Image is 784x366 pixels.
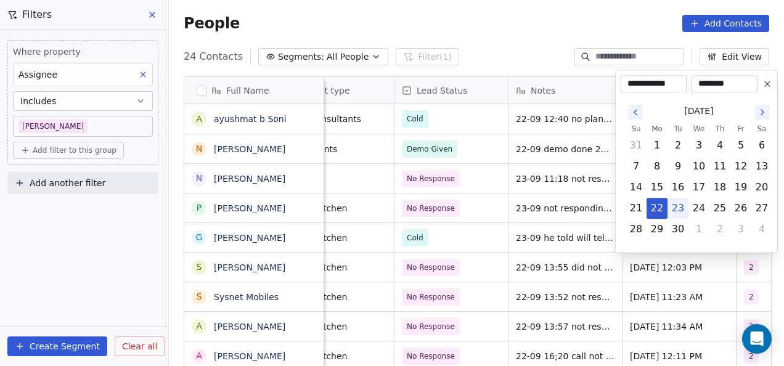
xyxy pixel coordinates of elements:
button: Saturday, September 6th, 2025 [752,136,772,155]
button: Thursday, September 4th, 2025 [710,136,730,155]
button: Tuesday, September 9th, 2025 [668,157,688,176]
button: Go to the Previous Month [628,105,643,120]
button: Tuesday, September 16th, 2025 [668,177,688,197]
th: Friday [730,123,751,135]
button: Friday, September 26th, 2025 [731,198,751,218]
table: September 2025 [626,123,772,240]
button: Sunday, September 21st, 2025 [626,198,646,218]
button: Friday, September 12th, 2025 [731,157,751,176]
button: Monday, September 29th, 2025 [647,219,667,239]
button: Wednesday, September 3rd, 2025 [689,136,709,155]
button: Sunday, August 31st, 2025 [626,136,646,155]
button: Wednesday, September 17th, 2025 [689,177,709,197]
button: Wednesday, September 24th, 2025 [689,198,709,218]
button: Saturday, September 27th, 2025 [752,198,772,218]
button: Wednesday, September 10th, 2025 [689,157,709,176]
button: Sunday, September 28th, 2025 [626,219,646,239]
button: Saturday, September 13th, 2025 [752,157,772,176]
th: Thursday [709,123,730,135]
button: Today, Tuesday, September 23rd, 2025 [668,198,688,218]
th: Wednesday [688,123,709,135]
button: Thursday, September 18th, 2025 [710,177,730,197]
button: Friday, October 3rd, 2025 [731,219,751,239]
button: Thursday, October 2nd, 2025 [710,219,730,239]
button: Monday, September 22nd, 2025, selected [647,198,667,218]
button: Monday, September 15th, 2025 [647,177,667,197]
button: Saturday, September 20th, 2025 [752,177,772,197]
button: Friday, September 19th, 2025 [731,177,751,197]
span: [DATE] [684,105,713,118]
th: Saturday [751,123,772,135]
button: Tuesday, September 2nd, 2025 [668,136,688,155]
th: Sunday [626,123,647,135]
button: Saturday, October 4th, 2025 [752,219,772,239]
th: Tuesday [668,123,688,135]
button: Sunday, September 7th, 2025 [626,157,646,176]
button: Friday, September 5th, 2025 [731,136,751,155]
button: Sunday, September 14th, 2025 [626,177,646,197]
button: Monday, September 8th, 2025 [647,157,667,176]
button: Thursday, September 11th, 2025 [710,157,730,176]
button: Go to the Next Month [755,105,770,120]
button: Tuesday, September 30th, 2025 [668,219,688,239]
button: Wednesday, October 1st, 2025 [689,219,709,239]
th: Monday [647,123,668,135]
button: Thursday, September 25th, 2025 [710,198,730,218]
button: Monday, September 1st, 2025 [647,136,667,155]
